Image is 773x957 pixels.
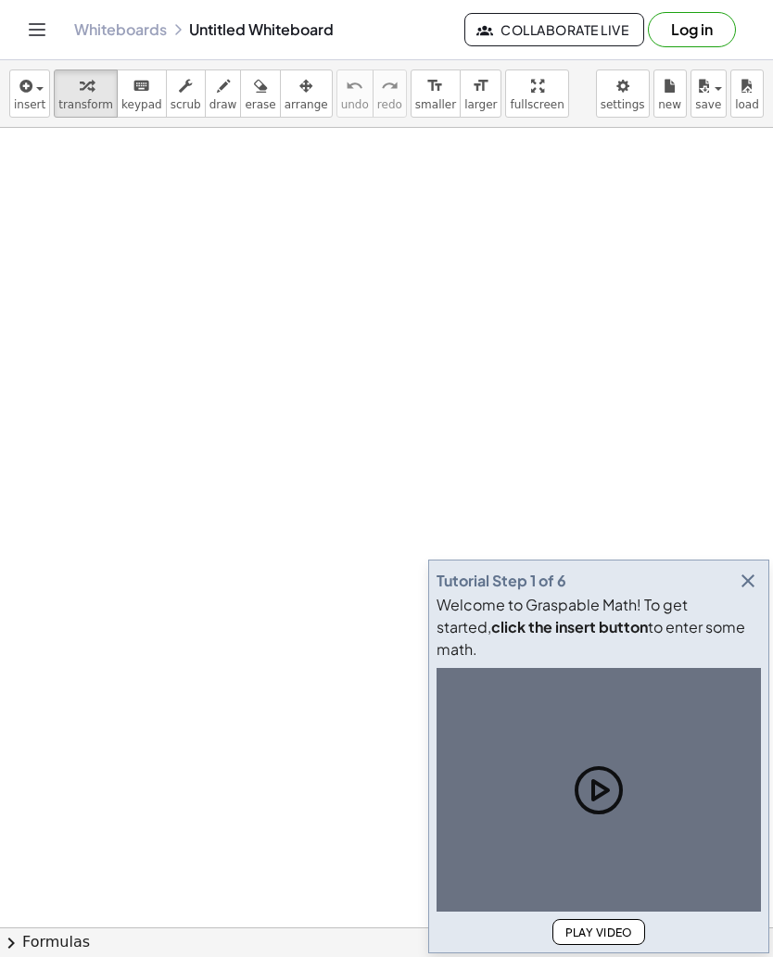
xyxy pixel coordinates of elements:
[564,926,633,939] span: Play Video
[377,98,402,111] span: redo
[437,570,566,592] div: Tutorial Step 1 of 6
[437,594,761,661] div: Welcome to Graspable Math! To get started, to enter some math.
[691,69,727,118] button: save
[54,69,118,118] button: transform
[472,75,489,97] i: format_size
[14,98,45,111] span: insert
[464,98,497,111] span: larger
[245,98,275,111] span: erase
[653,69,687,118] button: new
[285,98,328,111] span: arrange
[133,75,150,97] i: keyboard
[381,75,399,97] i: redo
[426,75,444,97] i: format_size
[552,919,645,945] button: Play Video
[166,69,206,118] button: scrub
[9,69,50,118] button: insert
[601,98,645,111] span: settings
[209,98,237,111] span: draw
[373,69,407,118] button: redoredo
[491,617,648,636] b: click the insert button
[464,13,644,46] button: Collaborate Live
[415,98,456,111] span: smaller
[510,98,564,111] span: fullscreen
[695,98,721,111] span: save
[648,12,736,47] button: Log in
[205,69,242,118] button: draw
[505,69,568,118] button: fullscreen
[121,98,162,111] span: keypad
[171,98,201,111] span: scrub
[346,75,363,97] i: undo
[74,20,167,39] a: Whiteboards
[336,69,374,118] button: undoundo
[596,69,650,118] button: settings
[411,69,461,118] button: format_sizesmaller
[341,98,369,111] span: undo
[240,69,280,118] button: erase
[730,69,764,118] button: load
[117,69,167,118] button: keyboardkeypad
[460,69,501,118] button: format_sizelarger
[22,15,52,44] button: Toggle navigation
[280,69,333,118] button: arrange
[658,98,681,111] span: new
[480,21,628,38] span: Collaborate Live
[58,98,113,111] span: transform
[735,98,759,111] span: load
